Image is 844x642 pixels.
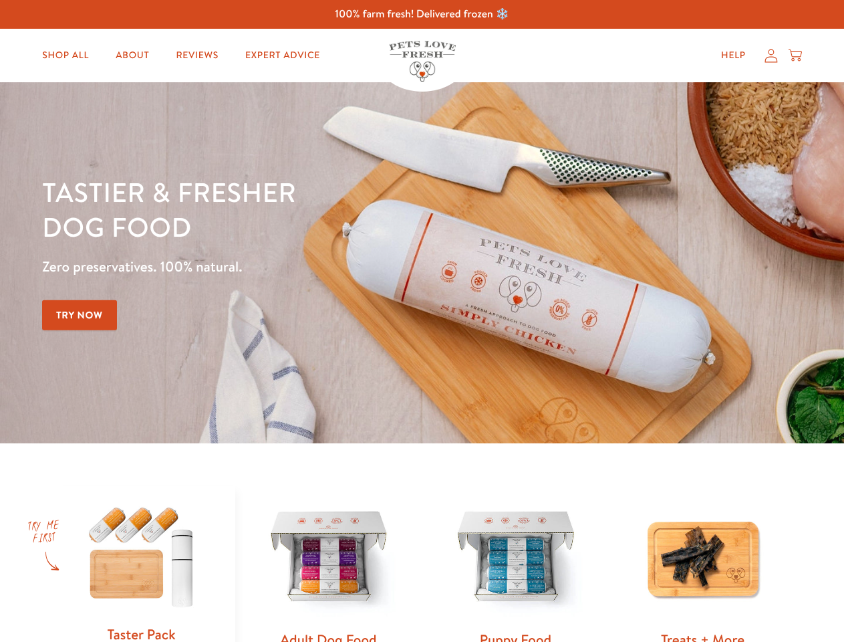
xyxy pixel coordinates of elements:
a: Expert Advice [235,42,331,69]
img: Pets Love Fresh [389,41,456,82]
a: Shop All [31,42,100,69]
a: Try Now [42,300,117,330]
h1: Tastier & fresher dog food [42,175,549,244]
a: Reviews [165,42,229,69]
a: Help [710,42,756,69]
a: About [105,42,160,69]
p: Zero preservatives. 100% natural. [42,255,549,279]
